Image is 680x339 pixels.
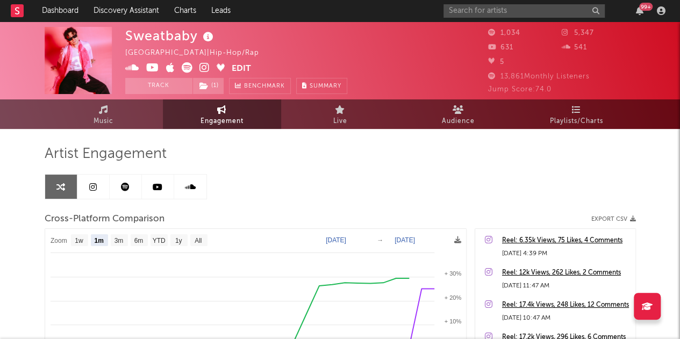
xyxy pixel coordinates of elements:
[75,237,83,244] text: 1w
[502,266,630,279] a: Reel: 12k Views, 262 Likes, 2 Comments
[94,237,103,244] text: 1m
[244,80,285,93] span: Benchmark
[326,236,346,244] text: [DATE]
[310,83,341,89] span: Summary
[444,318,461,324] text: + 10%
[395,236,415,244] text: [DATE]
[639,3,653,11] div: 99 +
[125,78,192,94] button: Track
[518,99,636,129] a: Playlists/Charts
[45,148,167,161] span: Artist Engagement
[94,115,113,128] span: Music
[502,312,630,324] div: [DATE] 10:47 AM
[229,78,291,94] a: Benchmark
[443,4,605,18] input: Search for artists
[377,236,383,244] text: →
[399,99,518,129] a: Audience
[444,270,461,277] text: + 30%
[193,78,224,94] button: (1)
[488,30,520,37] span: 1,034
[502,234,630,247] a: Reel: 6.35k Views, 75 Likes, 4 Comments
[134,237,143,244] text: 6m
[488,86,552,93] span: Jump Score: 74.0
[195,237,202,244] text: All
[125,47,271,60] div: [GEOGRAPHIC_DATA] | Hip-Hop/Rap
[562,44,587,51] span: 541
[442,115,475,128] span: Audience
[175,237,182,244] text: 1y
[152,237,165,244] text: YTD
[502,279,630,292] div: [DATE] 11:47 AM
[488,59,504,66] span: 5
[232,62,251,76] button: Edit
[201,115,244,128] span: Engagement
[45,99,163,129] a: Music
[296,78,347,94] button: Summary
[550,115,603,128] span: Playlists/Charts
[502,299,630,312] a: Reel: 17.4k Views, 248 Likes, 12 Comments
[444,294,461,301] text: + 20%
[45,213,164,226] span: Cross-Platform Comparison
[51,237,67,244] text: Zoom
[114,237,123,244] text: 3m
[163,99,281,129] a: Engagement
[125,27,216,45] div: Sweatbaby
[488,44,513,51] span: 631
[562,30,594,37] span: 5,347
[636,6,643,15] button: 99+
[281,99,399,129] a: Live
[502,247,630,260] div: [DATE] 4:39 PM
[333,115,347,128] span: Live
[488,73,590,80] span: 13,861 Monthly Listeners
[591,216,636,222] button: Export CSV
[192,78,224,94] span: ( 1 )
